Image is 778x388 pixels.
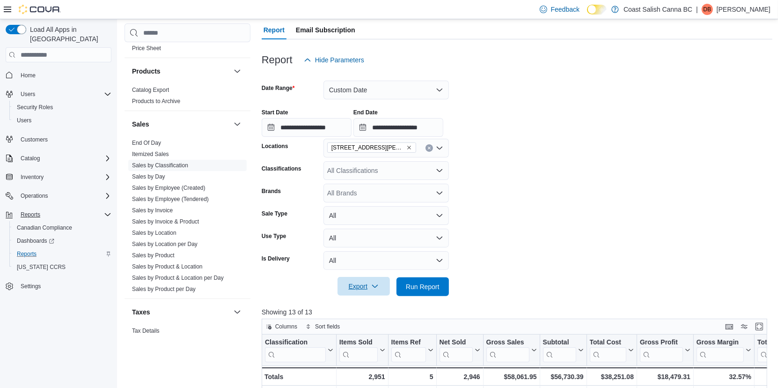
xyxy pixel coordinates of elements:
[17,190,52,201] button: Operations
[2,279,115,293] button: Settings
[21,192,48,200] span: Operations
[587,5,607,15] input: Dark Mode
[436,167,443,174] button: Open list of options
[132,162,188,169] span: Sales by Classification
[17,250,37,258] span: Reports
[262,232,286,240] label: Use Type
[232,66,243,77] button: Products
[9,101,115,114] button: Security Roles
[486,338,536,362] button: Gross Sales
[132,67,230,76] button: Products
[640,338,683,362] div: Gross Profit
[13,102,57,113] a: Security Roles
[265,338,333,362] button: Classification
[327,142,416,153] span: 102-1840 Stewart Avenue Nanaimo V9S 4E6
[132,86,169,94] span: Catalog Export
[9,234,115,247] a: Dashboards
[406,145,412,150] button: Remove 102-1840 Stewart Avenue Nanaimo V9S 4E6 from selection in this group
[353,109,378,116] label: End Date
[315,55,364,65] span: Hide Parameters
[439,338,472,362] div: Net Sold
[262,109,288,116] label: Start Date
[21,173,44,181] span: Inventory
[9,247,115,261] button: Reports
[486,338,529,362] div: Gross Sales
[17,117,31,124] span: Users
[704,4,712,15] span: DB
[262,84,295,92] label: Date Range
[262,118,352,137] input: Press the down key to open a popover containing a calendar.
[589,338,626,347] div: Total Cost
[339,338,378,362] div: Items Sold
[323,206,449,225] button: All
[13,115,111,126] span: Users
[17,89,111,100] span: Users
[132,98,180,104] a: Products to Archive
[17,237,54,245] span: Dashboards
[2,208,115,221] button: Reports
[739,321,750,332] button: Display options
[624,4,692,15] p: Coast Salish Canna BC
[132,263,203,270] a: Sales by Product & Location
[13,248,40,260] a: Reports
[17,153,44,164] button: Catalog
[132,218,199,225] span: Sales by Invoice & Product
[125,43,250,58] div: Pricing
[697,338,744,347] div: Gross Margin
[697,371,751,382] div: 32.57%
[13,235,111,246] span: Dashboards
[132,229,176,237] span: Sales by Location
[13,115,35,126] a: Users
[132,184,206,192] span: Sales by Employee (Created)
[132,240,198,248] span: Sales by Location per Day
[396,277,449,296] button: Run Report
[132,285,196,293] span: Sales by Product per Day
[353,118,443,137] input: Press the down key to open a popover containing a calendar.
[406,282,440,291] span: Run Report
[9,261,115,274] button: [US_STATE] CCRS
[439,338,472,347] div: Net Sold
[17,224,72,231] span: Canadian Compliance
[132,45,161,52] span: Price Sheet
[439,338,480,362] button: Net Sold
[439,371,480,382] div: 2,946
[132,119,149,129] h3: Sales
[9,114,115,127] button: Users
[300,51,368,69] button: Hide Parameters
[17,172,111,183] span: Inventory
[315,323,340,330] span: Sort fields
[21,136,48,143] span: Customers
[264,371,333,382] div: Totals
[132,307,150,317] h3: Taxes
[132,252,175,259] a: Sales by Product
[125,84,250,111] div: Products
[265,338,326,362] div: Classification
[17,172,47,183] button: Inventory
[436,189,443,197] button: Open list of options
[275,323,297,330] span: Columns
[232,119,243,130] button: Sales
[426,144,433,152] button: Clear input
[486,371,536,382] div: $58,061.95
[551,5,580,14] span: Feedback
[262,187,281,195] label: Brands
[17,263,66,271] span: [US_STATE] CCRS
[132,97,180,105] span: Products to Archive
[17,281,44,292] a: Settings
[589,371,633,382] div: $38,251.08
[9,221,115,234] button: Canadian Compliance
[640,338,690,362] button: Gross Profit
[17,89,39,100] button: Users
[2,68,115,82] button: Home
[19,5,61,14] img: Cova
[13,248,111,260] span: Reports
[323,81,449,99] button: Custom Date
[132,207,173,214] span: Sales by Invoice
[17,153,111,164] span: Catalog
[132,241,198,247] a: Sales by Location per Day
[339,338,378,347] div: Items Sold
[2,88,115,101] button: Users
[132,307,230,317] button: Taxes
[543,371,583,382] div: $56,730.39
